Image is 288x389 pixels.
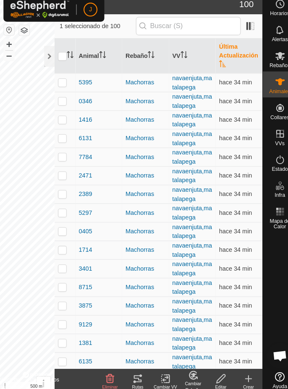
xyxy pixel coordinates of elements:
[264,42,279,47] span: Alertas
[212,119,244,125] span: 19 sept 2025, 23:02
[122,298,160,307] div: Machorras
[264,379,279,384] span: Ayuda
[212,66,219,73] p-sorticon: Activar para ordenar
[175,57,182,64] p-sorticon: Activar para ordenar
[4,30,14,40] button: Restablecer Mapa
[259,339,284,364] div: Chat abierto
[212,263,244,270] span: 19 sept 2025, 23:02
[143,57,150,64] p-sorticon: Activar para ordenar
[10,7,67,24] img: Logo Gallagher
[232,4,246,16] span: 100
[4,55,14,65] button: –
[76,298,89,307] span: 3875
[262,117,280,123] span: Collares
[228,379,254,385] div: Crear
[76,154,89,163] span: 7784
[167,151,206,166] a: navaenjuta,matalapega
[201,379,228,385] div: Editar
[167,313,206,329] a: navaenjuta,matalapega
[167,331,206,347] a: navaenjuta,matalapega
[122,190,160,199] div: Machorras
[18,31,29,41] button: Capas del Mapa
[122,262,160,271] div: Machorras
[122,316,160,325] div: Machorras
[167,115,206,130] a: navaenjuta,matalapega
[76,190,89,199] span: 2389
[167,78,206,94] a: navaenjuta,matalapega
[167,205,206,220] a: navaenjuta,matalapega
[122,136,160,145] div: Machorras
[118,44,164,78] th: Rebaño
[174,375,201,388] div: Cambiar Rebaño
[122,118,160,127] div: Machorras
[167,295,206,311] a: navaenjuta,matalapega
[267,143,276,148] span: VVs
[266,193,276,198] span: Infra
[212,155,244,162] span: 19 sept 2025, 23:02
[212,281,244,288] span: 19 sept 2025, 23:02
[212,353,244,360] span: 19 sept 2025, 23:02
[76,244,89,253] span: 1714
[4,44,14,54] button: +
[147,379,174,385] div: Cambiar VV
[264,168,279,173] span: Estado
[212,173,244,180] span: 19 sept 2025, 23:02
[122,172,160,181] div: Machorras
[167,97,206,112] a: navaenjuta,matalapega
[58,27,132,36] span: 1 seleccionado de 100
[212,83,244,89] span: 19 sept 2025, 23:02
[212,191,244,198] span: 19 sept 2025, 23:02
[167,349,206,365] a: navaenjuta,matalapega
[212,317,244,324] span: 19 sept 2025, 23:02
[167,277,206,292] a: navaenjuta,matalapega
[122,352,160,361] div: Machorras
[212,137,244,144] span: 19 sept 2025, 23:02
[255,363,288,387] a: Ayuda
[99,379,114,384] span: Eliminar
[122,334,160,343] div: Machorras
[76,100,89,109] span: 0346
[76,208,89,217] span: 5297
[76,352,89,361] span: 6135
[122,208,160,217] div: Machorras
[167,259,206,274] a: navaenjuta,matalapega
[212,299,244,306] span: 19 sept 2025, 23:02
[261,67,281,72] span: Rebaños
[167,187,206,202] a: navaenjuta,matalapega
[76,226,89,235] span: 0405
[122,244,160,253] div: Machorras
[122,100,160,109] div: Machorras
[76,262,89,271] span: 3401
[76,334,89,343] span: 1381
[65,57,71,64] p-sorticon: Activar para ordenar
[212,101,244,107] span: 19 sept 2025, 23:02
[209,44,254,78] th: Última Actualización
[76,172,89,181] span: 2471
[122,226,160,235] div: Machorras
[262,17,281,22] span: Horarios
[164,44,209,78] th: VV
[29,371,57,386] a: Contáctenos
[212,227,244,234] span: 19 sept 2025, 23:02
[120,379,147,385] div: Rutas
[96,57,103,64] p-sorticon: Activar para ordenar
[76,280,89,289] span: 8715
[76,118,89,127] span: 1416
[122,280,160,289] div: Machorras
[73,44,118,78] th: Animal
[76,136,89,145] span: 6131
[212,335,244,342] span: 19 sept 2025, 23:02
[212,245,244,252] span: 19 sept 2025, 23:02
[167,223,206,238] a: navaenjuta,matalapega
[257,218,286,228] span: Mapa de Calor
[167,133,206,148] a: navaenjuta,matalapega
[58,5,232,15] h2: Animales
[86,11,89,20] span: J
[167,169,206,184] a: navaenjuta,matalapega
[261,92,282,97] span: Animales
[212,209,244,216] span: 19 sept 2025, 23:02
[132,23,233,40] input: Buscar (S)
[76,316,89,325] span: 9129
[122,82,160,91] div: Machorras
[167,241,206,256] a: navaenjuta,matalapega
